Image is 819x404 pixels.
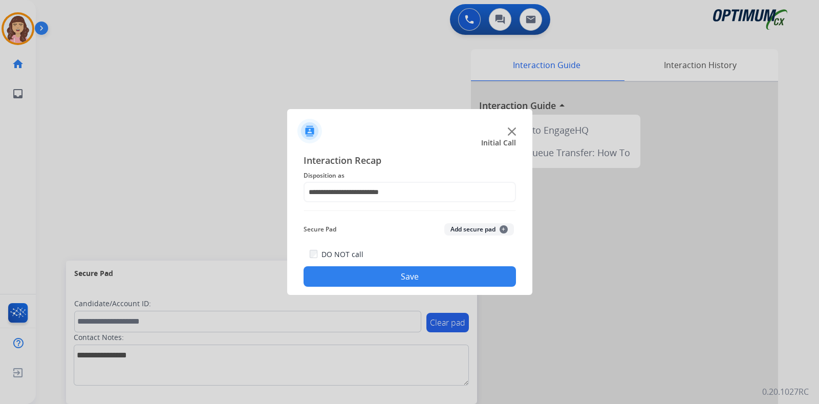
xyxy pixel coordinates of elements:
span: Initial Call [481,138,516,148]
button: Save [304,266,516,287]
button: Add secure pad+ [444,223,514,236]
label: DO NOT call [321,249,363,260]
img: contactIcon [297,119,322,143]
img: contact-recap-line.svg [304,210,516,211]
span: Disposition as [304,169,516,182]
span: Secure Pad [304,223,336,236]
span: Interaction Recap [304,153,516,169]
span: + [500,225,508,233]
p: 0.20.1027RC [762,386,809,398]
